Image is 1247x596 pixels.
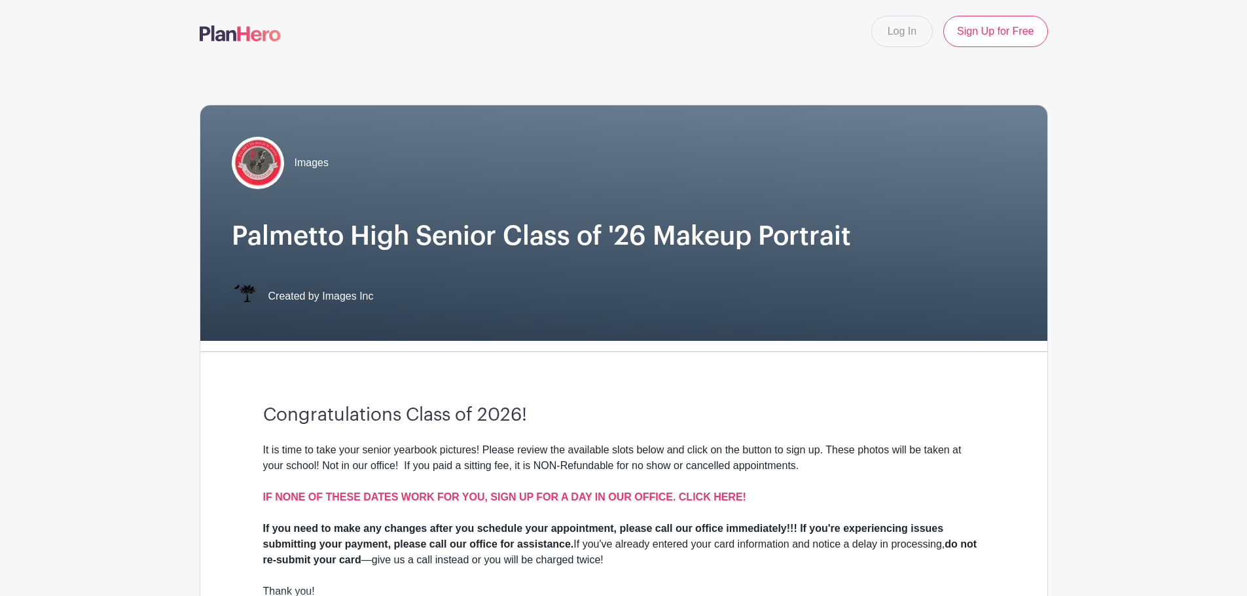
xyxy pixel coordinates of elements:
[200,26,281,41] img: logo-507f7623f17ff9eddc593b1ce0a138ce2505c220e1c5a4e2b4648c50719b7d32.svg
[943,16,1047,47] a: Sign Up for Free
[232,283,258,309] img: IMAGES%20logo%20transparenT%20PNG%20s.png
[232,220,1016,252] h1: Palmetto High Senior Class of '26 Makeup Portrait
[232,137,284,189] img: Palmetto.jpg
[263,442,985,521] div: It is time to take your senior yearbook pictures! Please review the available slots below and cli...
[295,155,329,171] span: Images
[268,289,374,304] span: Created by Images Inc
[871,16,933,47] a: Log In
[263,538,977,565] strong: do not re-submit your card
[263,521,985,568] div: If you've already entered your card information and notice a delay in processing, —give us a call...
[263,404,985,427] h3: Congratulations Class of 2026!
[263,491,746,502] a: IF NONE OF THESE DATES WORK FOR YOU, SIGN UP FOR A DAY IN OUR OFFICE. CLICK HERE!
[263,523,944,550] strong: If you need to make any changes after you schedule your appointment, please call our office immed...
